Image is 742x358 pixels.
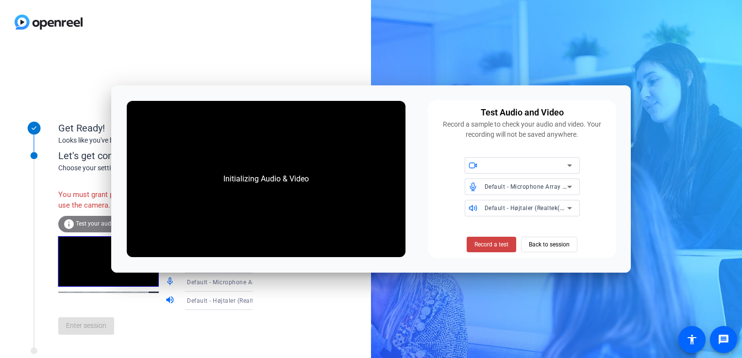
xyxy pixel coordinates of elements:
div: Let's get connected. [58,148,272,163]
div: You must grant permissions to use the camera. [58,184,165,216]
mat-icon: volume_up [165,295,177,307]
mat-icon: accessibility [686,334,698,345]
span: Test your audio and video [76,220,143,227]
div: Looks like you've been invited to join [58,135,253,146]
button: Back to session [521,237,577,252]
span: Back to session [529,235,570,254]
mat-icon: mic_none [165,277,177,288]
div: Get Ready! [58,121,253,135]
span: Default - Højtaler (Realtek(R) Audio) [485,204,587,212]
mat-icon: info [63,218,75,230]
mat-icon: message [718,334,729,345]
div: Initializing Audio & Video [214,163,319,195]
div: Test Audio and Video [481,106,564,119]
button: Record a test [467,237,516,252]
span: Record a test [474,240,508,249]
span: Default - Microphone Array (Realtek(R) Audio) [187,278,317,286]
div: Record a sample to check your audio and video. Your recording will not be saved anywhere. [434,119,610,140]
span: Default - Højtaler (Realtek(R) Audio) [187,296,289,304]
span: Default - Microphone Array (Realtek(R) Audio) [485,182,614,190]
div: Choose your settings [58,163,272,173]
